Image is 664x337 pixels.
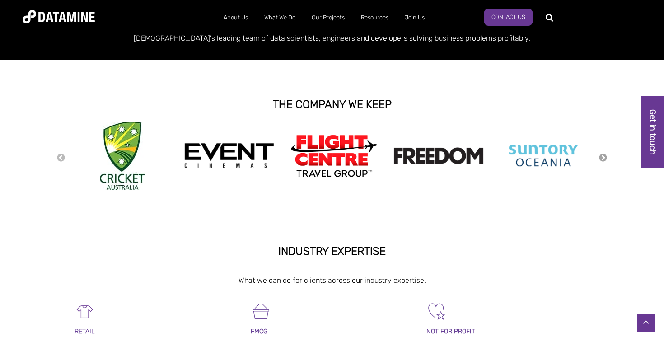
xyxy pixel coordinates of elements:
[75,32,589,44] p: [DEMOGRAPHIC_DATA]'s leading team of data scientists, engineers and developers solving business p...
[289,132,379,179] img: Flight Centre
[273,98,392,111] strong: THE COMPANY WE KEEP
[238,276,426,285] span: What we can do for clients across our industry expertise.
[353,6,397,29] a: Resources
[484,9,533,26] a: Contact Us
[75,301,95,322] img: Retail-1
[426,328,475,335] span: NOT FOR PROFIT
[215,6,256,29] a: About Us
[426,301,447,322] img: Not For Profit
[393,147,484,164] img: Freedom logo
[251,301,271,322] img: FMCG
[100,122,145,190] img: Cricket Australia
[256,6,304,29] a: What We Do
[397,6,433,29] a: Join Us
[278,245,386,257] strong: INDUSTRY EXPERTISE
[641,96,664,168] a: Get in touch
[251,328,267,335] span: FMCG
[304,6,353,29] a: Our Projects
[23,10,95,23] img: Datamine
[56,153,65,163] button: Previous
[599,153,608,163] button: Next
[184,143,274,169] img: event cinemas
[498,130,589,181] img: Suntory Oceania
[75,328,95,335] span: RETAIL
